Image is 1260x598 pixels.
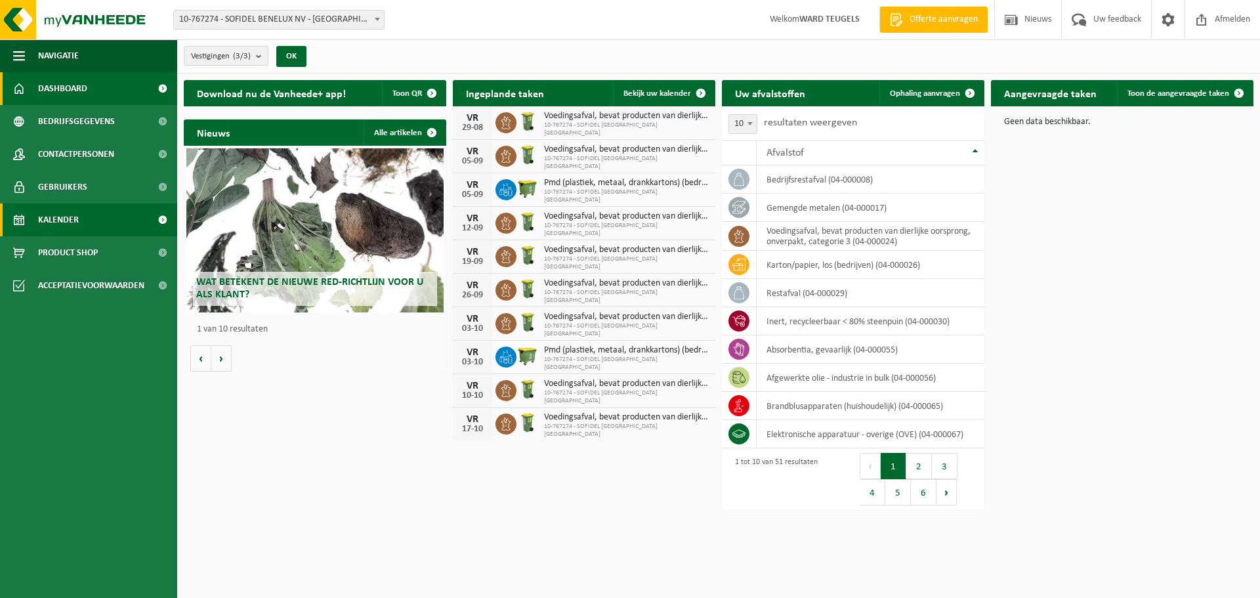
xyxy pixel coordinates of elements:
img: WB-0140-HPE-GN-50 [516,244,539,267]
span: 10 [728,114,757,134]
span: Gebruikers [38,171,87,203]
span: 10 [729,115,757,133]
span: Vestigingen [191,47,251,66]
p: Geen data beschikbaar. [1004,117,1240,127]
span: Navigatie [38,39,79,72]
h2: Ingeplande taken [453,80,557,106]
button: Vestigingen(3/3) [184,46,268,66]
div: 03-10 [459,324,486,333]
span: Voedingsafval, bevat producten van dierlijke oorsprong, onverpakt, categorie 3 [544,211,709,222]
button: Toon QR [382,80,445,106]
img: WB-0140-HPE-GN-50 [516,412,539,434]
span: Ophaling aanvragen [890,89,960,98]
span: Dashboard [38,72,87,105]
td: gemengde metalen (04-000017) [757,194,984,222]
img: WB-0140-HPE-GN-50 [516,378,539,400]
a: Toon de aangevraagde taken [1117,80,1252,106]
button: 2 [906,453,932,479]
img: WB-0140-HPE-GN-50 [516,110,539,133]
span: Voedingsafval, bevat producten van dierlijke oorsprong, onverpakt, categorie 3 [544,379,709,389]
span: Kalender [38,203,79,236]
button: 4 [860,479,885,505]
span: 10-767274 - SOFIDEL [GEOGRAPHIC_DATA] [GEOGRAPHIC_DATA] [544,255,709,271]
button: OK [276,46,306,67]
span: 10-767274 - SOFIDEL [GEOGRAPHIC_DATA] [GEOGRAPHIC_DATA] [544,188,709,204]
span: Toon QR [392,89,422,98]
button: 5 [885,479,911,505]
button: 6 [911,479,936,505]
div: VR [459,280,486,291]
span: Contactpersonen [38,138,114,171]
span: Afvalstof [766,148,804,158]
img: WB-0140-HPE-GN-50 [516,278,539,300]
div: 05-09 [459,157,486,166]
div: 10-10 [459,391,486,400]
td: afgewerkte olie - industrie in bulk (04-000056) [757,364,984,392]
h2: Aangevraagde taken [991,80,1110,106]
h2: Uw afvalstoffen [722,80,818,106]
div: VR [459,347,486,358]
label: resultaten weergeven [764,117,857,128]
span: 10-767274 - SOFIDEL [GEOGRAPHIC_DATA] [GEOGRAPHIC_DATA] [544,155,709,171]
span: 10-767274 - SOFIDEL [GEOGRAPHIC_DATA] [GEOGRAPHIC_DATA] [544,322,709,338]
div: VR [459,414,486,425]
td: karton/papier, los (bedrijven) (04-000026) [757,251,984,279]
button: Vorige [190,345,211,372]
div: VR [459,247,486,257]
span: Voedingsafval, bevat producten van dierlijke oorsprong, onverpakt, categorie 3 [544,245,709,255]
div: VR [459,314,486,324]
a: Wat betekent de nieuwe RED-richtlijn voor u als klant? [186,148,444,312]
span: Voedingsafval, bevat producten van dierlijke oorsprong, onverpakt, categorie 3 [544,111,709,121]
button: 3 [932,453,957,479]
p: 1 van 10 resultaten [197,325,440,334]
div: VR [459,113,486,123]
span: Voedingsafval, bevat producten van dierlijke oorsprong, onverpakt, categorie 3 [544,412,709,423]
div: 03-10 [459,358,486,367]
count: (3/3) [233,52,251,60]
span: Offerte aanvragen [906,13,981,26]
td: bedrijfsrestafval (04-000008) [757,165,984,194]
img: WB-1100-HPE-GN-50 [516,177,539,200]
span: Toon de aangevraagde taken [1127,89,1229,98]
td: elektronische apparatuur - overige (OVE) (04-000067) [757,420,984,448]
span: 10-767274 - SOFIDEL BENELUX NV - DUFFEL [173,10,385,30]
h2: Download nu de Vanheede+ app! [184,80,359,106]
div: VR [459,213,486,224]
span: 10-767274 - SOFIDEL [GEOGRAPHIC_DATA] [GEOGRAPHIC_DATA] [544,222,709,238]
span: Voedingsafval, bevat producten van dierlijke oorsprong, onverpakt, categorie 3 [544,144,709,155]
td: absorbentia, gevaarlijk (04-000055) [757,335,984,364]
span: 10-767274 - SOFIDEL BENELUX NV - DUFFEL [174,11,384,29]
div: 26-09 [459,291,486,300]
h2: Nieuws [184,119,243,145]
a: Ophaling aanvragen [879,80,983,106]
button: Previous [860,453,881,479]
div: 12-09 [459,224,486,233]
div: 29-08 [459,123,486,133]
span: 10-767274 - SOFIDEL [GEOGRAPHIC_DATA] [GEOGRAPHIC_DATA] [544,289,709,305]
button: 1 [881,453,906,479]
span: 10-767274 - SOFIDEL [GEOGRAPHIC_DATA] [GEOGRAPHIC_DATA] [544,356,709,372]
div: 1 tot 10 van 51 resultaten [728,452,818,507]
span: Voedingsafval, bevat producten van dierlijke oorsprong, onverpakt, categorie 3 [544,312,709,322]
div: 17-10 [459,425,486,434]
span: Bekijk uw kalender [623,89,691,98]
img: WB-0140-HPE-GN-50 [516,211,539,233]
a: Alle artikelen [364,119,445,146]
span: 10-767274 - SOFIDEL [GEOGRAPHIC_DATA] [GEOGRAPHIC_DATA] [544,121,709,137]
span: Acceptatievoorwaarden [38,269,144,302]
span: 10-767274 - SOFIDEL [GEOGRAPHIC_DATA] [GEOGRAPHIC_DATA] [544,389,709,405]
a: Offerte aanvragen [879,7,988,33]
img: WB-1100-HPE-GN-50 [516,345,539,367]
span: Wat betekent de nieuwe RED-richtlijn voor u als klant? [196,277,423,300]
td: brandblusapparaten (huishoudelijk) (04-000065) [757,392,984,420]
div: 19-09 [459,257,486,267]
a: Bekijk uw kalender [613,80,714,106]
td: voedingsafval, bevat producten van dierlijke oorsprong, onverpakt, categorie 3 (04-000024) [757,222,984,251]
strong: WARD TEUGELS [799,14,860,24]
span: Voedingsafval, bevat producten van dierlijke oorsprong, onverpakt, categorie 3 [544,278,709,289]
div: VR [459,180,486,190]
span: Product Shop [38,236,98,269]
img: WB-0140-HPE-GN-50 [516,144,539,166]
span: Bedrijfsgegevens [38,105,115,138]
button: Volgende [211,345,232,372]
